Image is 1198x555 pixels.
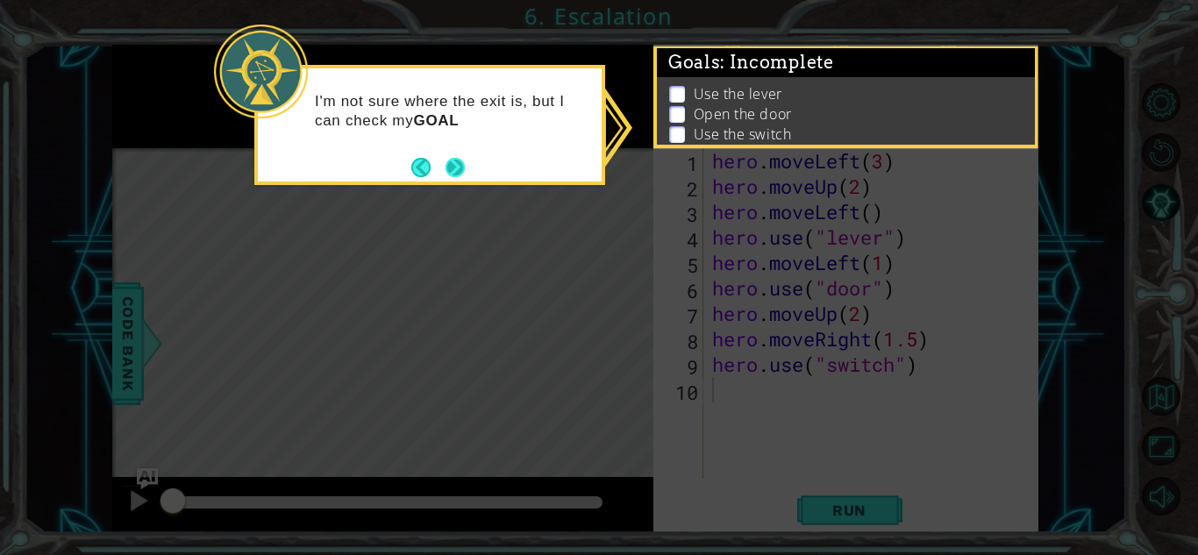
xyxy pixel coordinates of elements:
button: Next [446,158,465,177]
p: Open the door [694,104,792,124]
p: Use the lever [694,84,782,103]
p: Use the switch [694,125,792,144]
button: Back [411,158,446,177]
strong: GOAL [413,112,459,129]
span: : Incomplete [720,52,833,73]
span: Goals [668,52,834,74]
p: I'm not sure where the exit is, but I can check my [315,92,589,131]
